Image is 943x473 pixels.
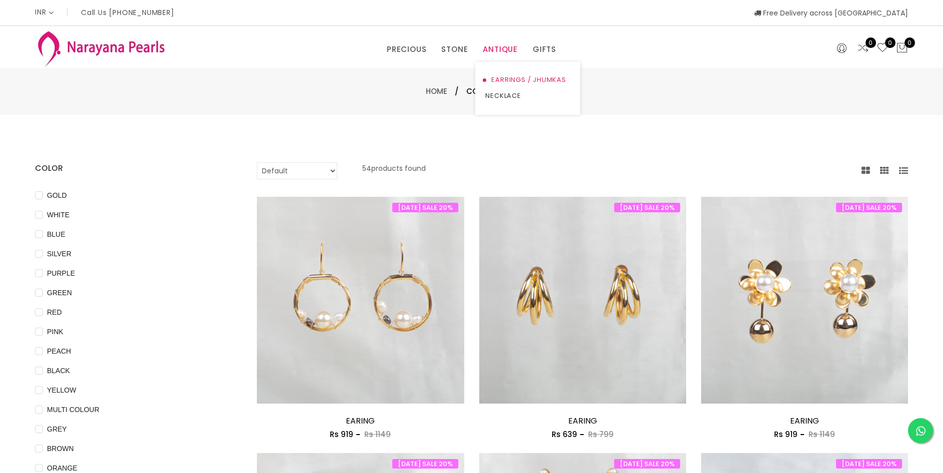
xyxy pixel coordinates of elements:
span: Rs 1149 [809,429,835,440]
span: Rs 799 [588,429,614,440]
span: PINK [43,326,67,337]
span: [DATE] SALE 20% [836,203,902,212]
span: 0 [905,37,915,48]
span: GOLD [43,190,71,201]
a: Home [426,86,447,96]
span: MULTI COLOUR [43,404,103,415]
span: YELLOW [43,385,80,396]
span: GREY [43,424,71,435]
span: BLUE [43,229,69,240]
a: GIFTS [533,42,556,57]
span: Rs 639 [552,429,577,440]
a: EARING [790,415,819,427]
span: [DATE] SALE 20% [614,203,680,212]
span: Free Delivery across [GEOGRAPHIC_DATA] [754,8,908,18]
span: PEACH [43,346,75,357]
p: Call Us [PHONE_NUMBER] [81,9,174,16]
span: SILVER [43,248,75,259]
span: [DATE] SALE 20% [392,203,458,212]
a: 0 [857,42,869,55]
span: Collections [466,85,518,97]
h4: COLOR [35,162,227,174]
a: STONE [441,42,468,57]
span: Rs 919 [774,429,798,440]
span: BLACK [43,365,74,376]
p: 54 products found [362,162,426,179]
span: [DATE] SALE 20% [614,459,680,469]
span: 0 [866,37,876,48]
a: PRECIOUS [387,42,426,57]
span: 0 [885,37,896,48]
button: 0 [896,42,908,55]
span: PURPLE [43,268,79,279]
a: ANTIQUE [483,42,518,57]
span: WHITE [43,209,73,220]
span: / [455,85,459,97]
span: [DATE] SALE 20% [392,459,458,469]
span: GREEN [43,287,76,298]
span: RED [43,307,66,318]
a: EARING [346,415,375,427]
a: EARING [568,415,597,427]
span: BROWN [43,443,78,454]
a: NECKLACE [485,88,570,104]
a: 0 [877,42,889,55]
span: Rs 919 [330,429,353,440]
span: [DATE] SALE 20% [836,459,902,469]
span: Rs 1149 [364,429,391,440]
a: EARRINGS / JHUMKAS [485,72,570,88]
